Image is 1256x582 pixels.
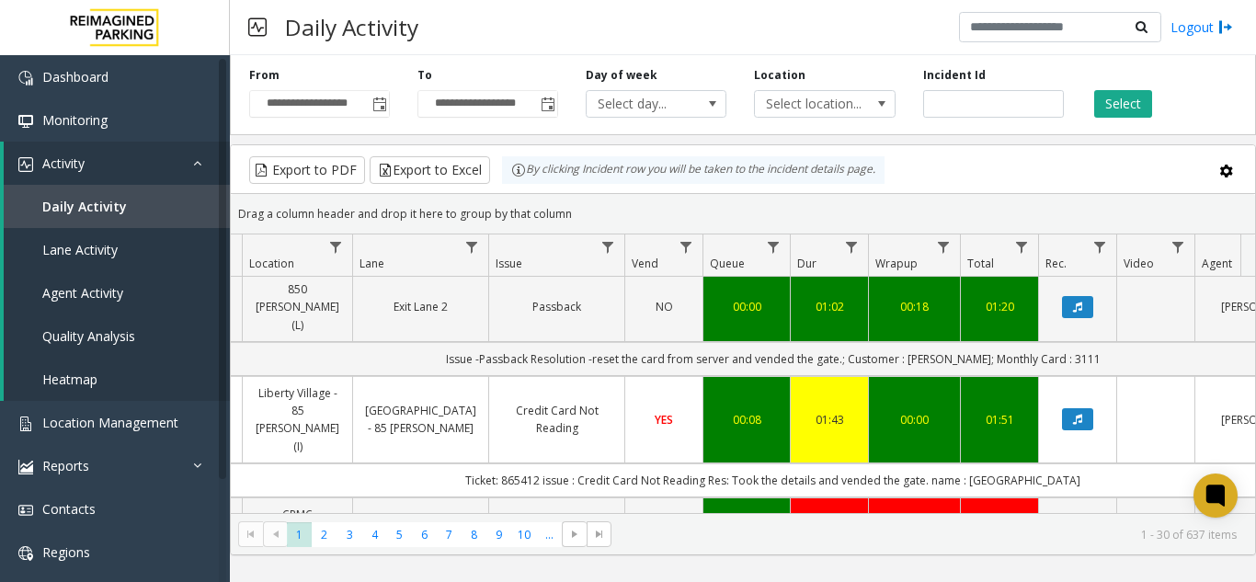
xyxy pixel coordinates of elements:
[1010,234,1034,259] a: Total Filter Menu
[249,67,280,84] label: From
[4,228,230,271] a: Lane Activity
[364,298,477,315] a: Exit Lane 2
[1088,234,1113,259] a: Rec. Filter Menu
[42,543,90,561] span: Regions
[276,5,428,50] h3: Daily Activity
[4,271,230,314] a: Agent Activity
[972,298,1027,315] a: 01:20
[231,198,1255,230] div: Drag a column header and drop it here to group by that column
[923,67,986,84] label: Incident Id
[42,154,85,172] span: Activity
[4,185,230,228] a: Daily Activity
[511,163,526,177] img: infoIcon.svg
[42,327,135,345] span: Quality Analysis
[710,256,745,271] span: Queue
[42,111,108,129] span: Monitoring
[622,527,1237,542] kendo-pager-info: 1 - 30 of 637 items
[755,91,866,117] span: Select location...
[880,298,949,315] a: 00:18
[42,500,96,518] span: Contacts
[462,522,486,547] span: Page 8
[761,234,786,259] a: Queue Filter Menu
[370,156,490,184] button: Export to Excel
[512,522,537,547] span: Page 10
[364,402,477,437] a: [GEOGRAPHIC_DATA] - 85 [PERSON_NAME]
[362,522,387,547] span: Page 4
[1094,90,1152,118] button: Select
[562,521,587,547] span: Go to the next page
[1170,17,1233,37] a: Logout
[967,256,994,271] span: Total
[586,67,657,84] label: Day of week
[754,67,805,84] label: Location
[486,522,511,547] span: Page 9
[42,284,123,302] span: Agent Activity
[714,298,779,315] a: 00:00
[875,256,918,271] span: Wrapup
[18,417,33,431] img: 'icon'
[714,411,779,428] a: 00:08
[42,198,127,215] span: Daily Activity
[387,522,412,547] span: Page 5
[324,234,348,259] a: Location Filter Menu
[592,527,607,542] span: Go to the last page
[655,412,673,428] span: YES
[537,522,562,547] span: Page 11
[500,402,613,437] a: Credit Card Not Reading
[42,414,178,431] span: Location Management
[437,522,462,547] span: Page 7
[4,142,230,185] a: Activity
[636,298,691,315] a: NO
[337,522,362,547] span: Page 3
[931,234,956,259] a: Wrapup Filter Menu
[18,157,33,172] img: 'icon'
[880,411,949,428] a: 00:00
[802,298,857,315] a: 01:02
[18,460,33,474] img: 'icon'
[254,384,341,455] a: Liberty Village - 85 [PERSON_NAME] (I)
[42,371,97,388] span: Heatmap
[4,314,230,358] a: Quality Analysis
[802,411,857,428] a: 01:43
[537,91,557,117] span: Toggle popup
[632,256,658,271] span: Vend
[18,71,33,86] img: 'icon'
[587,521,611,547] span: Go to the last page
[18,546,33,561] img: 'icon'
[502,156,885,184] div: By clicking Incident row you will be taken to the incident details page.
[248,5,267,50] img: pageIcon
[249,156,365,184] button: Export to PDF
[1202,256,1232,271] span: Agent
[249,256,294,271] span: Location
[231,234,1255,513] div: Data table
[567,527,582,542] span: Go to the next page
[1218,17,1233,37] img: logout
[254,506,341,559] a: CPMC [PERSON_NAME] (I) (CP)
[797,256,816,271] span: Dur
[636,411,691,428] a: YES
[42,457,89,474] span: Reports
[972,411,1027,428] a: 01:51
[312,522,337,547] span: Page 2
[42,241,118,258] span: Lane Activity
[287,522,312,547] span: Page 1
[369,91,389,117] span: Toggle popup
[839,234,864,259] a: Dur Filter Menu
[18,503,33,518] img: 'icon'
[500,298,613,315] a: Passback
[656,299,673,314] span: NO
[587,91,698,117] span: Select day...
[596,234,621,259] a: Issue Filter Menu
[42,68,108,86] span: Dashboard
[1124,256,1154,271] span: Video
[254,280,341,334] a: 850 [PERSON_NAME] (L)
[18,114,33,129] img: 'icon'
